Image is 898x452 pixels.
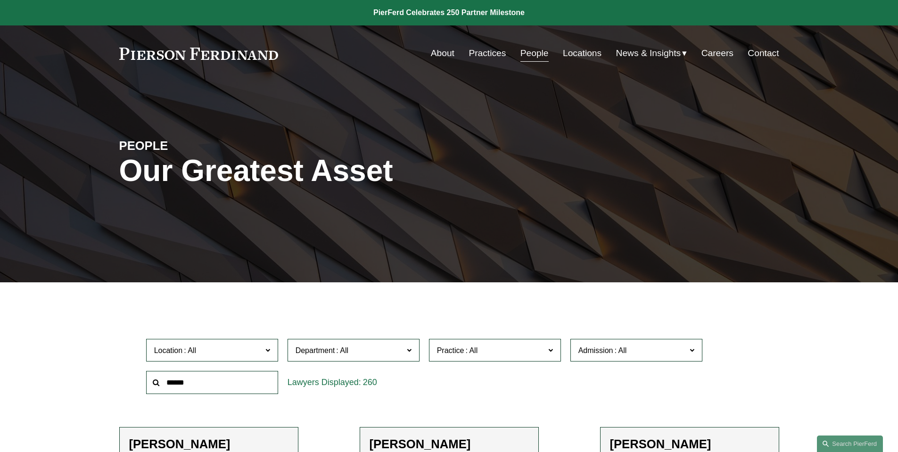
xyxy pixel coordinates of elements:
span: Location [154,346,183,354]
a: Locations [563,44,601,62]
span: News & Insights [616,45,681,62]
span: Admission [578,346,613,354]
h2: [PERSON_NAME] [129,437,288,452]
a: Contact [748,44,779,62]
a: Careers [701,44,733,62]
h1: Our Greatest Asset [119,154,559,188]
h2: [PERSON_NAME] [610,437,769,452]
span: Department [296,346,335,354]
a: Practices [469,44,506,62]
a: About [431,44,454,62]
span: 260 [363,378,377,387]
a: People [520,44,549,62]
h2: [PERSON_NAME] [370,437,529,452]
a: Search this site [817,436,883,452]
a: folder dropdown [616,44,687,62]
span: Practice [437,346,464,354]
h4: PEOPLE [119,138,284,153]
